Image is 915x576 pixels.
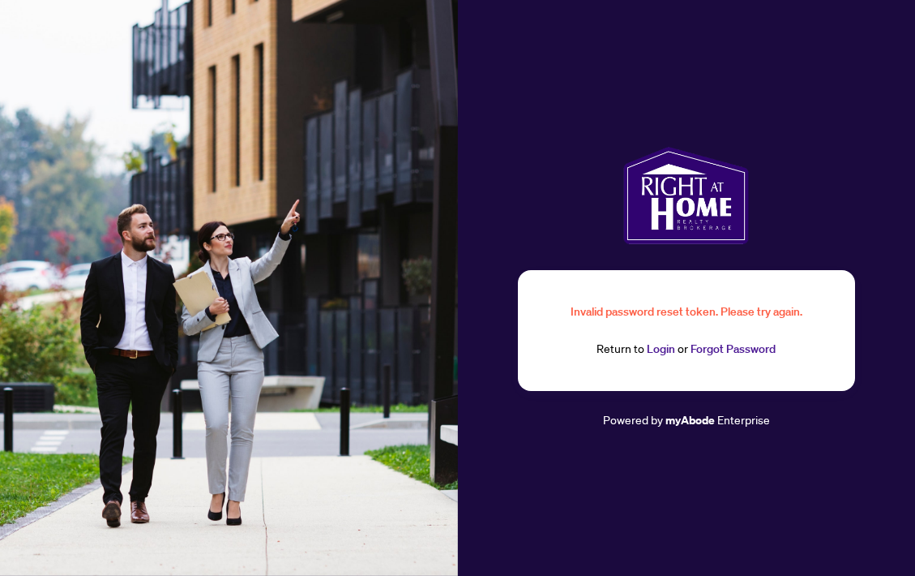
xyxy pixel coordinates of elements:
[691,342,776,356] a: Forgot Password
[647,342,675,356] a: Login
[603,412,663,427] span: Powered by
[717,412,770,427] span: Enterprise
[665,411,715,429] a: myAbode
[557,303,816,320] div: Invalid password reset token. Please try again.
[557,340,816,359] div: Return to or
[623,147,749,244] img: ma-logo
